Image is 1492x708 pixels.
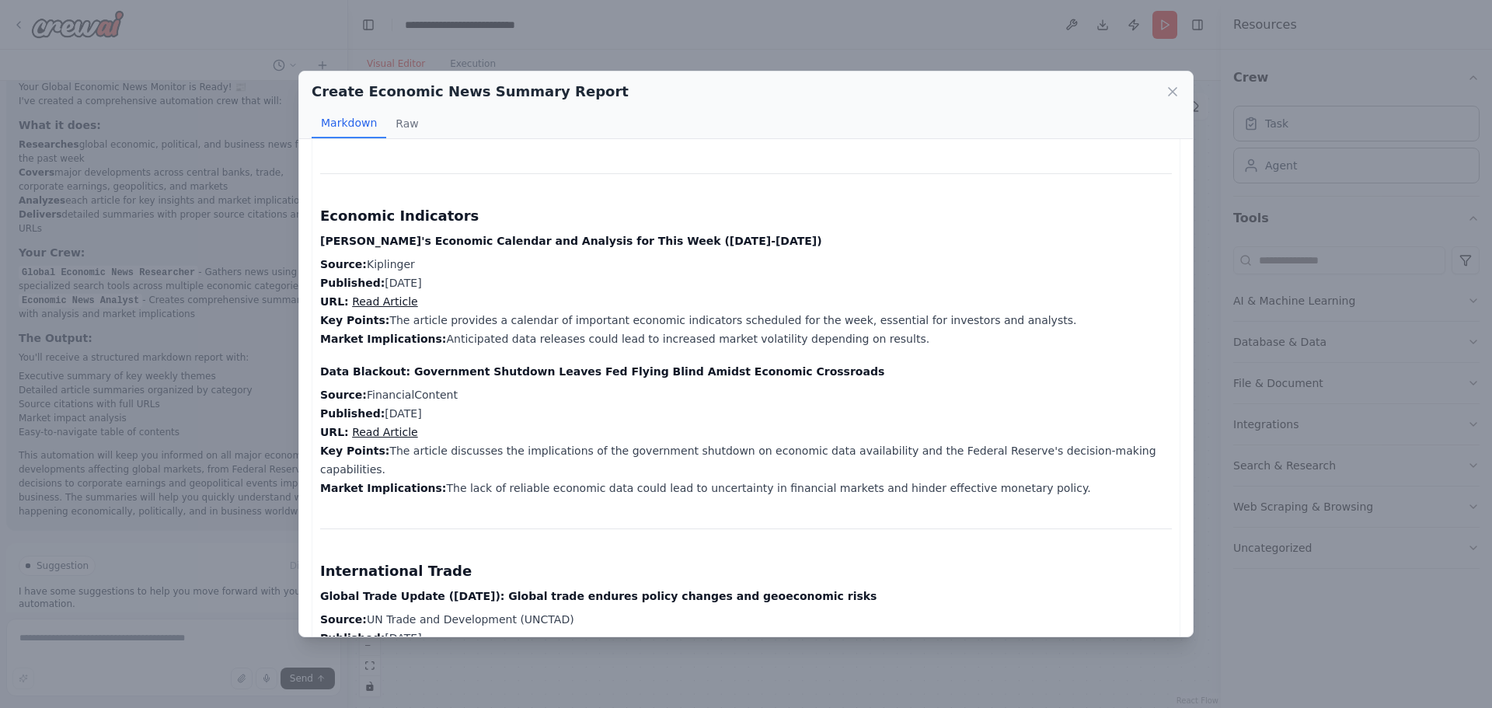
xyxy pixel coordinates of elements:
[320,255,1172,348] p: Kiplinger [DATE] The article provides a calendar of important economic indicators scheduled for t...
[320,314,389,326] strong: Key Points:
[320,258,367,270] strong: Source:
[320,560,1172,582] h3: International Trade
[352,295,418,308] a: Read Article
[320,613,367,626] strong: Source:
[320,588,1172,604] h4: Global Trade Update ([DATE]): Global trade endures policy changes and geoeconomic risks
[320,389,367,401] strong: Source:
[320,482,446,494] strong: Market Implications:
[320,407,385,420] strong: Published:
[320,426,349,438] strong: URL:
[312,109,386,138] button: Markdown
[320,385,1172,497] p: FinancialContent [DATE] The article discusses the implications of the government shutdown on econ...
[320,610,1172,703] p: UN Trade and Development (UNCTAD) [DATE] The report highlights ongoing changes in global trade po...
[320,205,1172,227] h3: Economic Indicators
[320,333,446,345] strong: Market Implications:
[320,295,349,308] strong: URL:
[320,632,385,644] strong: Published:
[352,426,418,438] a: Read Article
[320,364,1172,379] h4: Data Blackout: Government Shutdown Leaves Fed Flying Blind Amidst Economic Crossroads
[320,445,389,457] strong: Key Points:
[312,81,629,103] h2: Create Economic News Summary Report
[320,277,385,289] strong: Published:
[386,109,427,138] button: Raw
[320,233,1172,249] h4: [PERSON_NAME]'s Economic Calendar and Analysis for This Week ([DATE]-[DATE])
